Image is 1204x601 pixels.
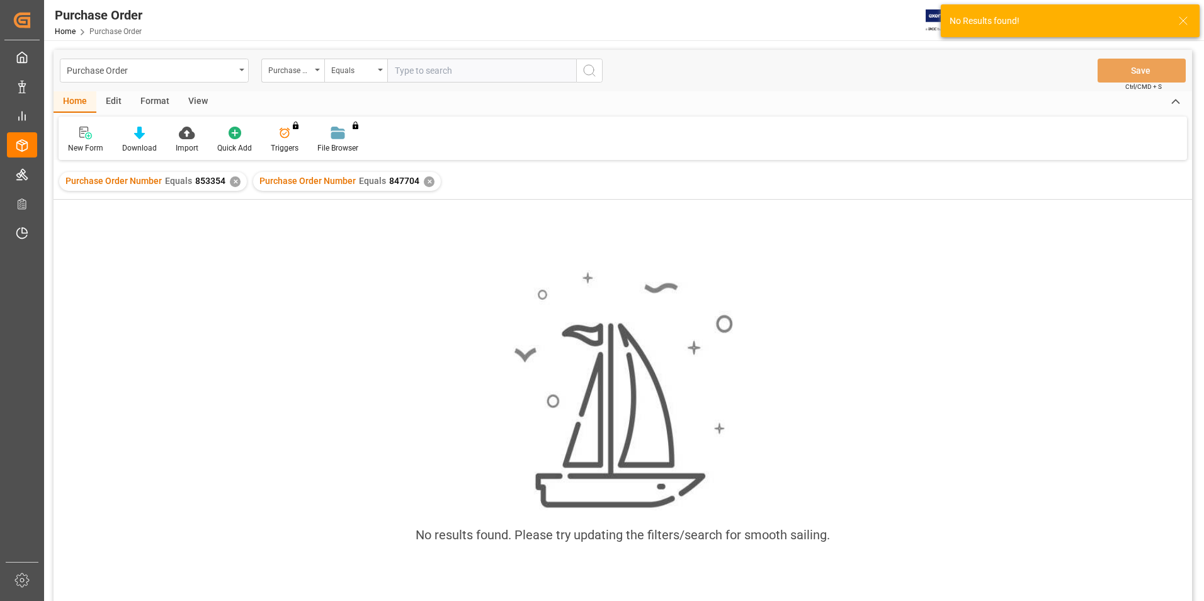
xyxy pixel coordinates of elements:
button: open menu [324,59,387,83]
div: Import [176,142,198,154]
button: open menu [261,59,324,83]
span: Equals [165,176,192,186]
div: Equals [331,62,374,76]
div: Format [131,91,179,113]
img: smooth_sailing.jpeg [513,270,733,511]
span: 847704 [389,176,419,186]
div: Quick Add [217,142,252,154]
div: Download [122,142,157,154]
div: New Form [68,142,103,154]
img: Exertis%20JAM%20-%20Email%20Logo.jpg_1722504956.jpg [926,9,969,31]
div: Home [54,91,96,113]
div: No Results found! [950,14,1166,28]
div: ✕ [424,176,434,187]
div: ✕ [230,176,241,187]
button: Save [1098,59,1186,83]
span: Purchase Order Number [65,176,162,186]
a: Home [55,27,76,36]
div: No results found. Please try updating the filters/search for smooth sailing. [416,525,830,544]
div: Edit [96,91,131,113]
div: Purchase Order [67,62,235,77]
span: Equals [359,176,386,186]
button: open menu [60,59,249,83]
div: Purchase Order Number [268,62,311,76]
span: Ctrl/CMD + S [1125,82,1162,91]
div: View [179,91,217,113]
input: Type to search [387,59,576,83]
button: search button [576,59,603,83]
div: Purchase Order [55,6,142,25]
span: 853354 [195,176,225,186]
span: Purchase Order Number [259,176,356,186]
